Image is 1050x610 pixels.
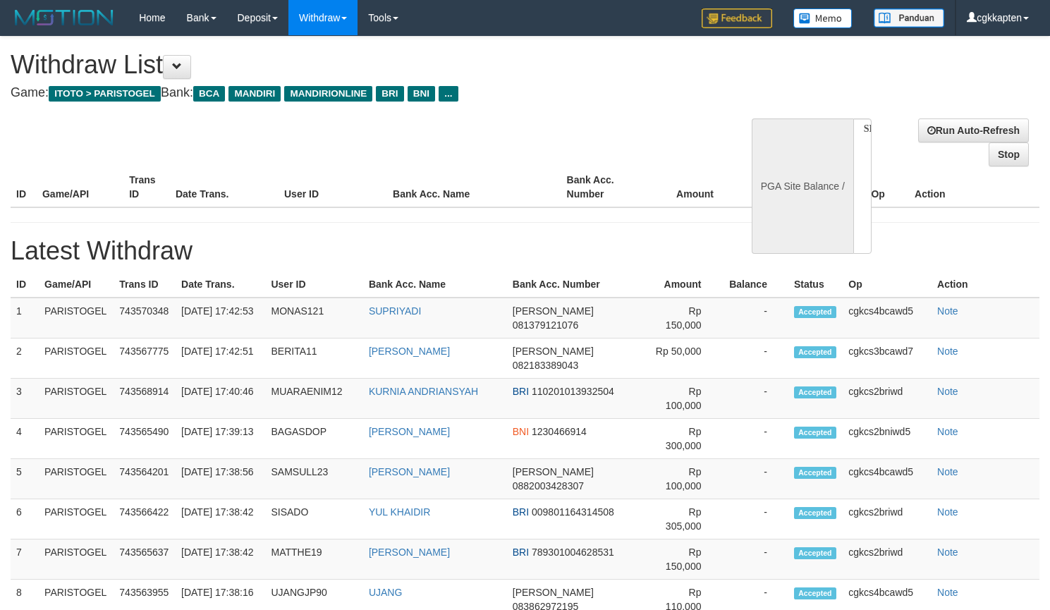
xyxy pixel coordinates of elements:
[918,118,1029,142] a: Run Auto-Refresh
[843,459,932,499] td: cgkcs4bcawd5
[114,379,176,419] td: 743568914
[114,272,176,298] th: Trans ID
[513,547,529,558] span: BRI
[702,8,772,28] img: Feedback.jpg
[369,587,402,598] a: UJANG
[722,459,788,499] td: -
[937,587,958,598] a: Note
[49,86,161,102] span: ITOTO > PARISTOGEL
[369,547,450,558] a: [PERSON_NAME]
[513,305,594,317] span: [PERSON_NAME]
[363,272,507,298] th: Bank Acc. Name
[937,426,958,437] a: Note
[722,419,788,459] td: -
[39,499,114,539] td: PARISTOGEL
[561,167,648,207] th: Bank Acc. Number
[176,419,265,459] td: [DATE] 17:39:13
[645,379,722,419] td: Rp 100,000
[932,272,1039,298] th: Action
[794,427,836,439] span: Accepted
[39,379,114,419] td: PARISTOGEL
[513,466,594,477] span: [PERSON_NAME]
[722,272,788,298] th: Balance
[843,298,932,338] td: cgkcs4bcawd5
[265,499,362,539] td: SISADO
[513,360,578,371] span: 082183389043
[193,86,225,102] span: BCA
[114,338,176,379] td: 743567775
[722,499,788,539] td: -
[735,167,814,207] th: Balance
[794,386,836,398] span: Accepted
[265,539,362,580] td: MATTHE19
[513,386,529,397] span: BRI
[645,499,722,539] td: Rp 305,000
[369,506,430,518] a: YUL KHAIDIR
[11,499,39,539] td: 6
[874,8,944,28] img: panduan.png
[39,539,114,580] td: PARISTOGEL
[387,167,561,207] th: Bank Acc. Name
[937,466,958,477] a: Note
[11,7,118,28] img: MOTION_logo.png
[793,8,853,28] img: Button%20Memo.svg
[532,386,614,397] span: 110201013932504
[114,539,176,580] td: 743565637
[909,167,1039,207] th: Action
[369,305,421,317] a: SUPRIYADI
[11,237,1039,265] h1: Latest Withdraw
[39,459,114,499] td: PARISTOGEL
[513,426,529,437] span: BNI
[369,426,450,437] a: [PERSON_NAME]
[39,338,114,379] td: PARISTOGEL
[648,167,735,207] th: Amount
[39,419,114,459] td: PARISTOGEL
[645,419,722,459] td: Rp 300,000
[176,459,265,499] td: [DATE] 17:38:56
[11,298,39,338] td: 1
[722,338,788,379] td: -
[176,338,265,379] td: [DATE] 17:42:51
[937,346,958,357] a: Note
[11,338,39,379] td: 2
[507,272,645,298] th: Bank Acc. Number
[11,167,37,207] th: ID
[114,419,176,459] td: 743565490
[176,499,265,539] td: [DATE] 17:38:42
[722,298,788,338] td: -
[722,379,788,419] td: -
[794,467,836,479] span: Accepted
[11,272,39,298] th: ID
[788,272,843,298] th: Status
[645,272,722,298] th: Amount
[843,419,932,459] td: cgkcs2bniwd5
[176,298,265,338] td: [DATE] 17:42:53
[513,480,584,492] span: 0882003428307
[722,539,788,580] td: -
[114,499,176,539] td: 743566422
[265,272,362,298] th: User ID
[170,167,279,207] th: Date Trans.
[645,539,722,580] td: Rp 150,000
[843,499,932,539] td: cgkcs2briwd
[989,142,1029,166] a: Stop
[11,459,39,499] td: 5
[123,167,170,207] th: Trans ID
[794,306,836,318] span: Accepted
[11,86,686,100] h4: Game: Bank:
[843,379,932,419] td: cgkcs2briwd
[39,298,114,338] td: PARISTOGEL
[794,346,836,358] span: Accepted
[937,506,958,518] a: Note
[513,506,529,518] span: BRI
[265,459,362,499] td: SAMSULL23
[265,298,362,338] td: MONAS121
[408,86,435,102] span: BNI
[937,547,958,558] a: Note
[11,51,686,79] h1: Withdraw List
[532,547,614,558] span: 789301004628531
[937,305,958,317] a: Note
[176,539,265,580] td: [DATE] 17:38:42
[265,379,362,419] td: MUARAENIM12
[843,539,932,580] td: cgkcs2briwd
